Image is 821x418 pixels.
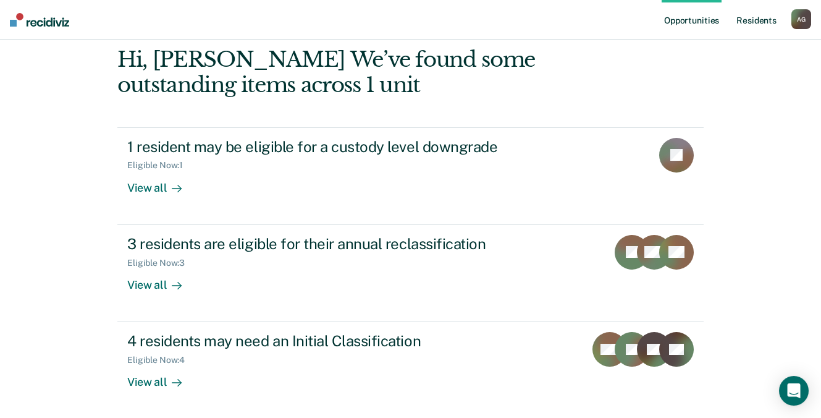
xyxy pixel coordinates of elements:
[127,365,196,390] div: View all
[117,47,586,98] div: Hi, [PERSON_NAME] We’ve found some outstanding items across 1 unit
[10,13,69,27] img: Recidiviz
[117,225,704,322] a: 3 residents are eligible for their annual reclassificationEligible Now:3View all
[791,9,811,29] button: AG
[127,258,195,268] div: Eligible Now : 3
[127,171,196,195] div: View all
[127,160,193,171] div: Eligible Now : 1
[779,376,809,406] div: Open Intercom Messenger
[127,268,196,292] div: View all
[117,127,704,225] a: 1 resident may be eligible for a custody level downgradeEligible Now:1View all
[791,9,811,29] div: A G
[127,235,561,253] div: 3 residents are eligible for their annual reclassification
[127,332,561,350] div: 4 residents may need an Initial Classification
[127,355,195,365] div: Eligible Now : 4
[127,138,561,156] div: 1 resident may be eligible for a custody level downgrade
